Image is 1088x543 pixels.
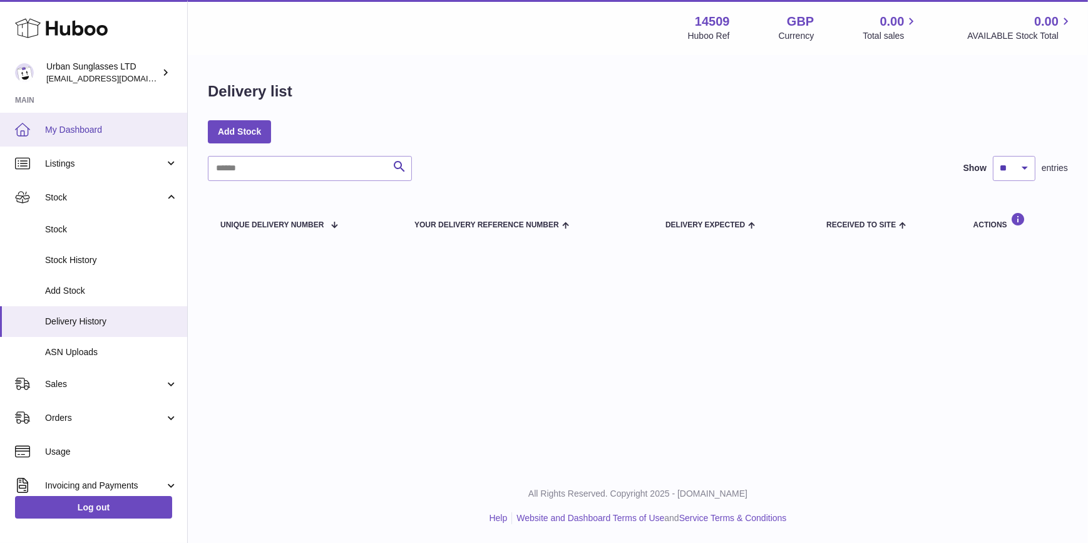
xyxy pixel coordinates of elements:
[688,30,730,42] div: Huboo Ref
[779,30,814,42] div: Currency
[967,30,1073,42] span: AVAILABLE Stock Total
[45,480,165,492] span: Invoicing and Payments
[1034,13,1059,30] span: 0.00
[198,488,1078,500] p: All Rights Reserved. Copyright 2025 - [DOMAIN_NAME]
[967,13,1073,42] a: 0.00 AVAILABLE Stock Total
[208,120,271,143] a: Add Stock
[973,212,1055,229] div: Actions
[15,496,172,519] a: Log out
[863,13,918,42] a: 0.00 Total sales
[787,13,814,30] strong: GBP
[490,513,508,523] a: Help
[512,512,786,524] li: and
[863,30,918,42] span: Total sales
[208,81,292,101] h1: Delivery list
[665,221,745,229] span: Delivery Expected
[45,446,178,458] span: Usage
[679,513,787,523] a: Service Terms & Conditions
[45,346,178,358] span: ASN Uploads
[414,221,559,229] span: Your Delivery Reference Number
[963,162,987,174] label: Show
[45,285,178,297] span: Add Stock
[45,254,178,266] span: Stock History
[45,316,178,328] span: Delivery History
[45,412,165,424] span: Orders
[15,63,34,82] img: internalAdmin-14509@internal.huboo.com
[45,158,165,170] span: Listings
[45,224,178,235] span: Stock
[826,221,896,229] span: Received to Site
[46,73,184,83] span: [EMAIL_ADDRESS][DOMAIN_NAME]
[220,221,324,229] span: Unique Delivery Number
[695,13,730,30] strong: 14509
[45,124,178,136] span: My Dashboard
[46,61,159,85] div: Urban Sunglasses LTD
[45,192,165,204] span: Stock
[880,13,905,30] span: 0.00
[516,513,664,523] a: Website and Dashboard Terms of Use
[1042,162,1068,174] span: entries
[45,378,165,390] span: Sales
